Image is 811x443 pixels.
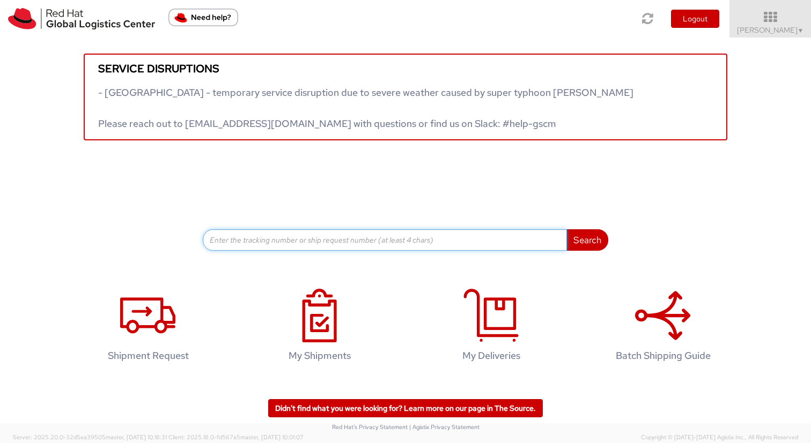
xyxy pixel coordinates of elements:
[84,54,727,140] a: Service disruptions - [GEOGRAPHIC_DATA] - temporary service disruption due to severe weather caus...
[168,9,238,26] button: Need help?
[168,433,304,441] span: Client: 2025.18.0-fd567a5
[240,433,304,441] span: master, [DATE] 10:01:07
[79,350,217,361] h4: Shipment Request
[594,350,732,361] h4: Batch Shipping Guide
[98,63,713,74] h5: Service disruptions
[250,350,389,361] h4: My Shipments
[239,277,400,378] a: My Shipments
[671,10,719,28] button: Logout
[566,229,608,251] button: Search
[13,433,167,441] span: Server: 2025.20.0-32d5ea39505
[203,229,567,251] input: Enter the tracking number or ship request number (at least 4 chars)
[798,26,804,35] span: ▼
[332,423,408,431] a: Red Hat's Privacy Statement
[641,433,798,442] span: Copyright © [DATE]-[DATE] Agistix Inc., All Rights Reserved
[268,399,543,417] a: Didn't find what you were looking for? Learn more on our page in The Source.
[583,277,743,378] a: Batch Shipping Guide
[422,350,561,361] h4: My Deliveries
[98,86,633,130] span: - [GEOGRAPHIC_DATA] - temporary service disruption due to severe weather caused by super typhoon ...
[411,277,572,378] a: My Deliveries
[8,8,155,29] img: rh-logistics-00dfa346123c4ec078e1.svg
[68,277,228,378] a: Shipment Request
[106,433,167,441] span: master, [DATE] 10:18:31
[737,25,804,35] span: [PERSON_NAME]
[409,423,480,431] a: | Agistix Privacy Statement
